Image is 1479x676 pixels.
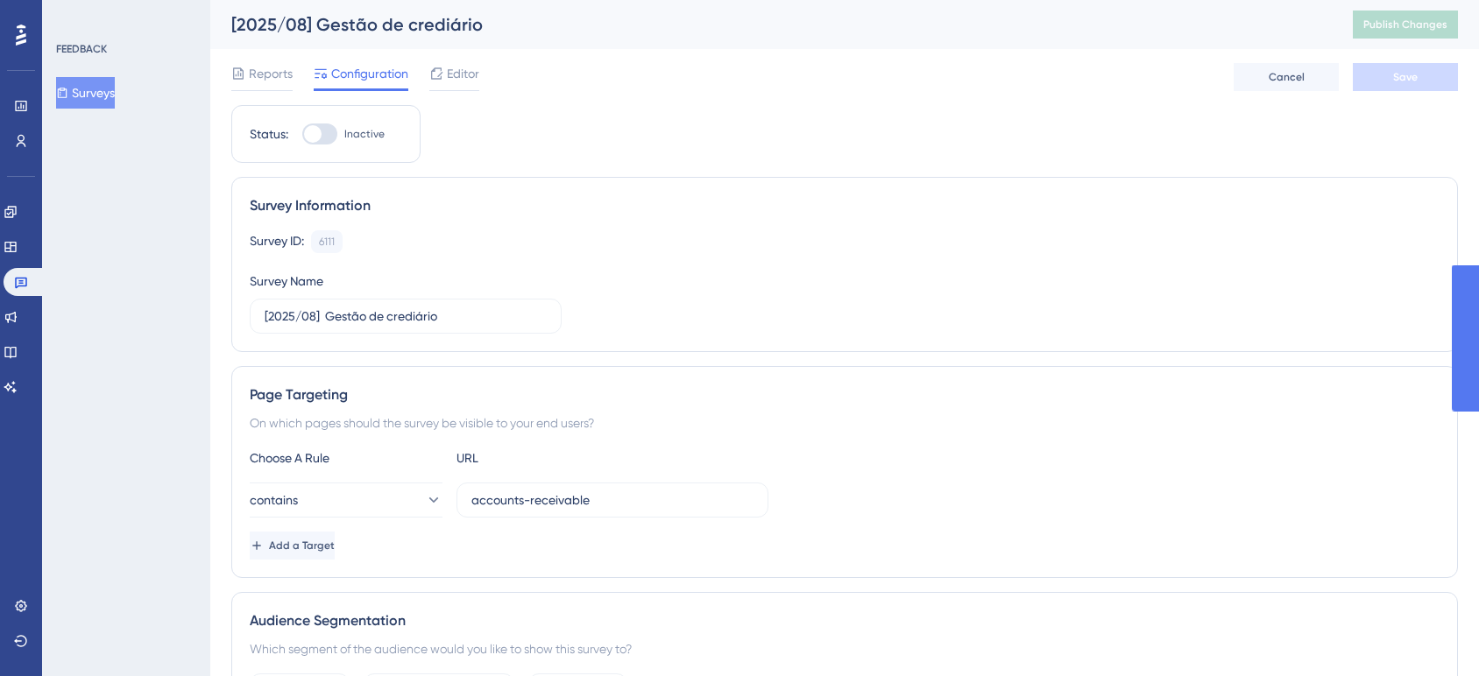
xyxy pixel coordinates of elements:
[319,235,335,249] div: 6111
[250,638,1440,659] div: Which segment of the audience would you like to show this survey to?
[250,447,442,468] div: Choose A Rule
[471,490,754,510] input: yourwebsite.com/path
[250,384,1440,405] div: Page Targeting
[447,63,479,84] span: Editor
[1363,18,1447,32] span: Publish Changes
[269,539,335,553] span: Add a Target
[250,230,304,253] div: Survey ID:
[249,63,293,84] span: Reports
[344,127,385,141] span: Inactive
[1269,70,1305,84] span: Cancel
[250,482,442,518] button: contains
[250,532,335,560] button: Add a Target
[1353,11,1458,39] button: Publish Changes
[56,77,115,109] button: Surveys
[1393,70,1418,84] span: Save
[250,489,298,511] span: contains
[250,610,1440,631] div: Audience Segmentation
[1353,63,1458,91] button: Save
[1405,607,1458,659] iframe: UserGuiding AI Assistant Launcher
[250,123,288,144] div: Status:
[265,306,547,326] input: Type your Survey name
[56,42,107,56] div: FEEDBACK
[456,447,649,468] div: URL
[250,195,1440,216] div: Survey Information
[250,271,323,292] div: Survey Name
[1234,63,1339,91] button: Cancel
[331,63,408,84] span: Configuration
[250,412,1440,433] div: On which pages should the survey be visible to your end users?
[231,12,1309,37] div: [2025/08] Gestão de crediário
